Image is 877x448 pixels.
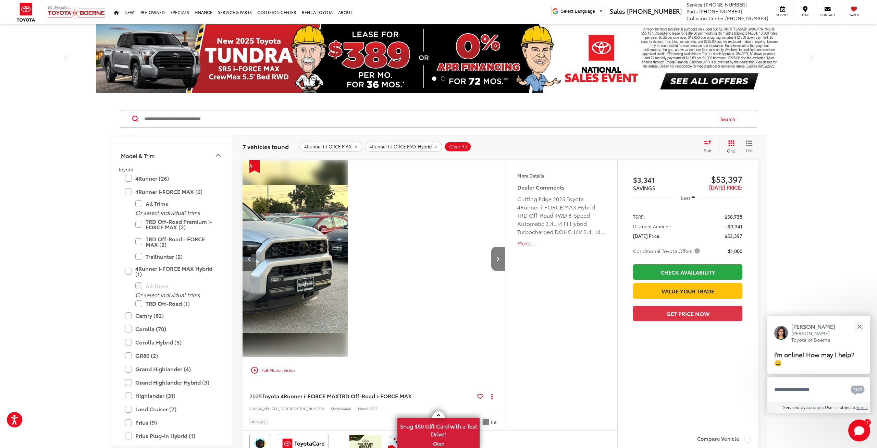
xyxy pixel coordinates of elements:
button: Conditional Toyota Offers [633,247,702,254]
label: Land Cruiser (7) [125,403,218,415]
span: Map [798,13,813,17]
button: Grid View [719,140,741,154]
span: Snag $50 Gift Card with a Test Drive! [398,419,479,440]
label: All Trims [135,198,218,210]
span: Service [687,1,703,8]
a: Select Language​ [561,9,603,14]
label: Prius Plug-in Hybrid (1) [125,430,218,442]
span: Clear All [449,144,467,149]
a: 2025Toyota 4Runner i-FORCE MAXTRD Off-Road i-FORCE MAX [249,392,474,400]
span: $3,341 [633,174,688,185]
button: remove 4Runner%20i-FORCE%20MAX%20Hybrid [365,142,442,152]
span: Collision Center [687,15,724,22]
p: [PERSON_NAME] Toyota of Boerne [791,330,842,343]
span: List [746,147,753,153]
span: Stock: [331,406,341,411]
a: Value Your Trade [633,283,742,299]
span: Toyota 4Runner i-FORCE MAX [262,392,339,400]
button: Clear All [444,142,471,152]
span: $1,000 [728,247,742,254]
a: Terms [856,404,868,410]
label: Corolla Hybrid (5) [125,336,218,348]
span: [DATE] Price: [709,183,742,191]
label: Compare Vehicle [697,436,751,443]
span: 7 vehicles found [243,142,289,150]
span: Saved [847,13,862,17]
span: 4Runner i-FORCE MAX [304,144,352,149]
button: More... [517,239,605,247]
span: TSRP: [633,213,645,220]
span: Parts [687,8,698,15]
label: Prius (9) [125,416,218,428]
label: Grand Highlander Hybrid (3) [125,376,218,388]
span: [US_VEHICLE_IDENTIFICATION_NUMBER] [256,406,324,411]
span: Grid [727,148,736,154]
span: -$3,341 [726,223,742,230]
span: TRD Off-Road i-FORCE MAX [339,392,411,400]
span: 4Runner i-FORCE MAX Hybrid [369,144,432,149]
span: Serviced by [783,404,805,410]
span: Select Language [561,9,595,14]
img: Vic Vaughan Toyota of Boerne [47,5,106,19]
span: 54040 [341,406,351,411]
div: Cutting Edge 2025 Toyota 4Runner i-FORCE MAX Hybrid TRD Off-Road 4WD 8-Speed Automatic 2.4L I4 FI... [517,195,605,236]
span: Model: [358,406,369,411]
span: [PHONE_NUMBER] [699,8,742,15]
span: $53,397 [725,232,742,239]
span: Toyota [118,166,133,173]
button: Previous image [243,247,256,271]
label: All Trims [135,280,218,292]
label: 4Runner i-FORCE MAX Hybrid (1) [125,263,218,280]
span: Service [775,13,790,17]
button: Actions [486,390,498,402]
button: Next image [491,247,505,271]
i: Or select individual trims [135,291,200,299]
svg: Text [851,385,865,396]
span: Sort [704,147,712,153]
div: Model & Trim [214,151,222,159]
span: 2025 [249,392,262,400]
label: 4Runner (26) [125,172,218,184]
a: Check Availability [633,264,742,280]
span: Get Price Drop Alert [249,160,260,173]
span: Less [681,195,690,201]
label: TRD Off-Road i-FORCE MAX (2) [135,233,218,251]
button: Search [714,110,745,128]
span: [PHONE_NUMBER] [725,15,768,22]
span: Sales [610,7,625,15]
span: dropdown dots [491,393,493,399]
label: Trailhunter (2) [135,251,218,263]
label: GR86 (2) [125,350,218,362]
label: TRD Off-Road (1) [135,298,218,310]
label: TRD Off-Road Premium i-FORCE MAX (2) [135,216,218,233]
span: VIN: [249,406,256,411]
img: New 2025 Toyota Tundra [96,24,781,93]
span: [PHONE_NUMBER] [704,1,747,8]
button: Chat with SMS [849,382,867,397]
button: Model & TrimModel & Trim [110,144,233,167]
button: Get Price Now [633,306,742,321]
textarea: Type your message [767,377,870,402]
span: 1 [866,421,868,424]
label: Grand Highlander (4) [125,363,218,375]
button: Close [852,319,867,334]
span: $53,397 [688,174,743,184]
a: Gubagoo. [805,404,825,410]
span: Use is subject to [825,404,856,410]
p: [PERSON_NAME] [791,323,842,330]
div: Close[PERSON_NAME][PERSON_NAME] Toyota of BoerneI'm online! How may I help? 😀Type your messageCha... [767,316,870,413]
label: Highlander (31) [125,390,218,402]
span: Conditional Toyota Offers [633,247,701,254]
button: Select sort value [701,140,719,154]
span: Discount Amount: [633,223,671,230]
label: Camry (82) [125,310,218,322]
span: SAVINGS [633,184,655,192]
span: [PHONE_NUMBER] [627,7,682,15]
label: Corolla (70) [125,323,218,335]
span: Contact [820,13,835,17]
div: Model & Trim [121,152,155,159]
input: Search by Make, Model, or Keyword [144,111,714,127]
h4: More Details [517,173,605,178]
